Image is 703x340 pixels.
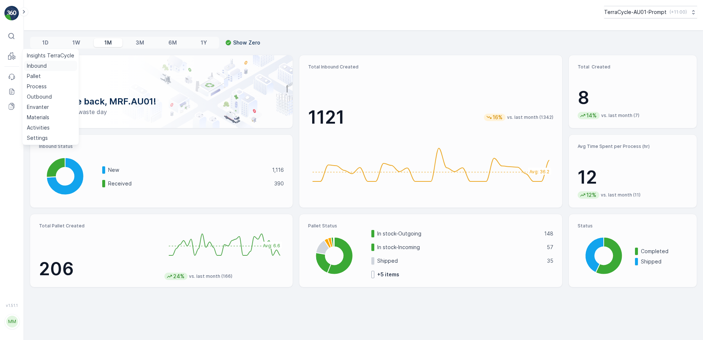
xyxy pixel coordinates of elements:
[507,114,553,120] p: vs. last month (1342)
[308,64,553,70] p: Total Inbound Created
[601,192,640,198] p: vs. last month (11)
[104,39,112,46] p: 1M
[136,39,144,46] p: 3M
[272,166,284,174] p: 1,116
[189,273,232,279] p: vs. last month (166)
[578,166,688,188] p: 12
[641,248,688,255] p: Completed
[42,107,281,116] p: Have a zero-waste day
[39,258,158,280] p: 206
[492,114,503,121] p: 16%
[168,39,177,46] p: 6M
[670,9,687,15] p: ( +11:00 )
[72,39,80,46] p: 1W
[172,273,185,280] p: 24%
[201,39,207,46] p: 1Y
[377,257,542,265] p: Shipped
[544,230,553,237] p: 148
[39,144,284,149] p: Inbound Status
[586,191,597,199] p: 12%
[578,144,688,149] p: Avg Time Spent per Process (hr)
[601,113,639,118] p: vs. last month (7)
[377,271,399,278] p: + 5 items
[42,39,49,46] p: 1D
[108,166,267,174] p: New
[4,6,19,21] img: logo
[547,244,553,251] p: 57
[42,96,281,107] p: Welcome back, MRF.AU01!
[641,258,688,265] p: Shipped
[377,230,539,237] p: In stock-Outgoing
[578,223,688,229] p: Status
[6,316,18,327] div: MM
[604,6,697,18] button: TerraCycle-AU01-Prompt(+11:00)
[233,39,260,46] p: Show Zero
[308,106,345,128] p: 1121
[274,180,284,187] p: 390
[39,223,158,229] p: Total Pallet Created
[578,64,688,70] p: Total Created
[586,112,597,119] p: 14%
[4,303,19,308] span: v 1.51.1
[308,223,553,229] p: Pallet Status
[604,8,667,16] p: TerraCycle-AU01-Prompt
[377,244,542,251] p: In stock-Incoming
[578,87,688,109] p: 8
[4,309,19,334] button: MM
[108,180,270,187] p: Received
[547,257,553,265] p: 35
